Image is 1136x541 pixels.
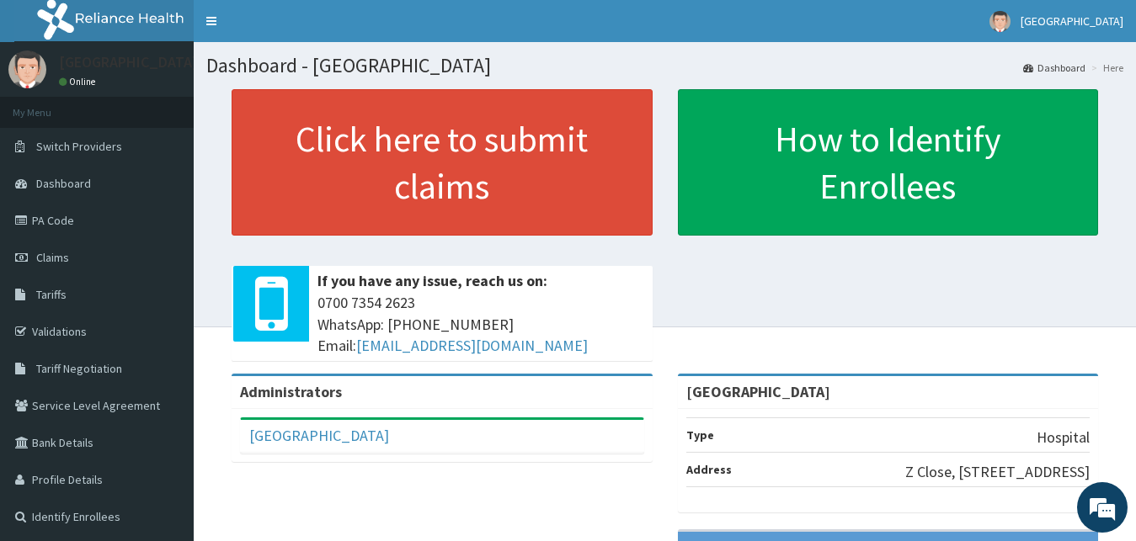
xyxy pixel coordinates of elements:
a: [GEOGRAPHIC_DATA] [249,426,389,445]
p: [GEOGRAPHIC_DATA] [59,55,198,70]
span: Claims [36,250,69,265]
span: Switch Providers [36,139,122,154]
span: [GEOGRAPHIC_DATA] [1021,13,1123,29]
img: User Image [989,11,1011,32]
b: Address [686,462,732,477]
a: [EMAIL_ADDRESS][DOMAIN_NAME] [356,336,588,355]
a: Online [59,76,99,88]
a: How to Identify Enrollees [678,89,1099,236]
a: Click here to submit claims [232,89,653,236]
span: 0700 7354 2623 WhatsApp: [PHONE_NUMBER] Email: [317,292,644,357]
b: If you have any issue, reach us on: [317,271,547,290]
b: Administrators [240,382,342,401]
span: Tariff Negotiation [36,361,122,376]
strong: [GEOGRAPHIC_DATA] [686,382,830,401]
p: Z Close, [STREET_ADDRESS] [905,461,1090,483]
p: Hospital [1037,427,1090,448]
img: User Image [8,50,46,88]
a: Dashboard [1023,61,1085,75]
span: Tariffs [36,287,67,302]
span: Dashboard [36,176,91,191]
b: Type [686,427,714,443]
h1: Dashboard - [GEOGRAPHIC_DATA] [206,55,1123,77]
li: Here [1087,61,1123,75]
